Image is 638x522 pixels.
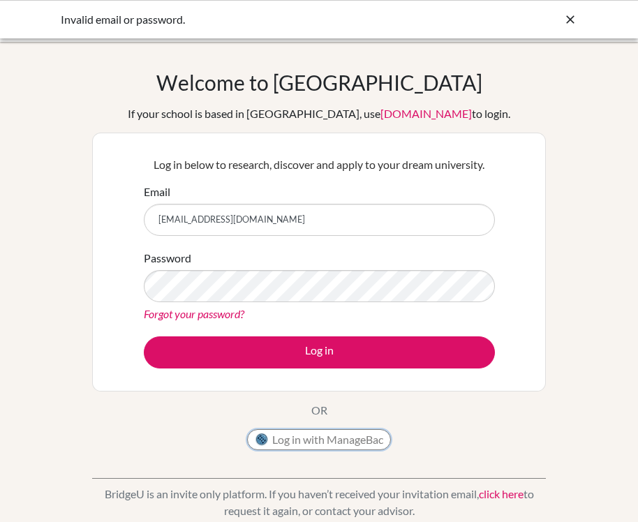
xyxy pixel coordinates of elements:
p: BridgeU is an invite only platform. If you haven’t received your invitation email, to request it ... [92,486,546,519]
h1: Welcome to [GEOGRAPHIC_DATA] [156,70,482,95]
a: click here [479,487,524,500]
div: Invalid email or password. [61,11,368,28]
p: OR [311,402,327,419]
div: If your school is based in [GEOGRAPHIC_DATA], use to login. [128,105,510,122]
label: Email [144,184,170,200]
a: Forgot your password? [144,307,244,320]
a: [DOMAIN_NAME] [380,107,472,120]
label: Password [144,250,191,267]
button: Log in [144,336,495,368]
button: Log in with ManageBac [247,429,391,450]
p: Log in below to research, discover and apply to your dream university. [144,156,495,173]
